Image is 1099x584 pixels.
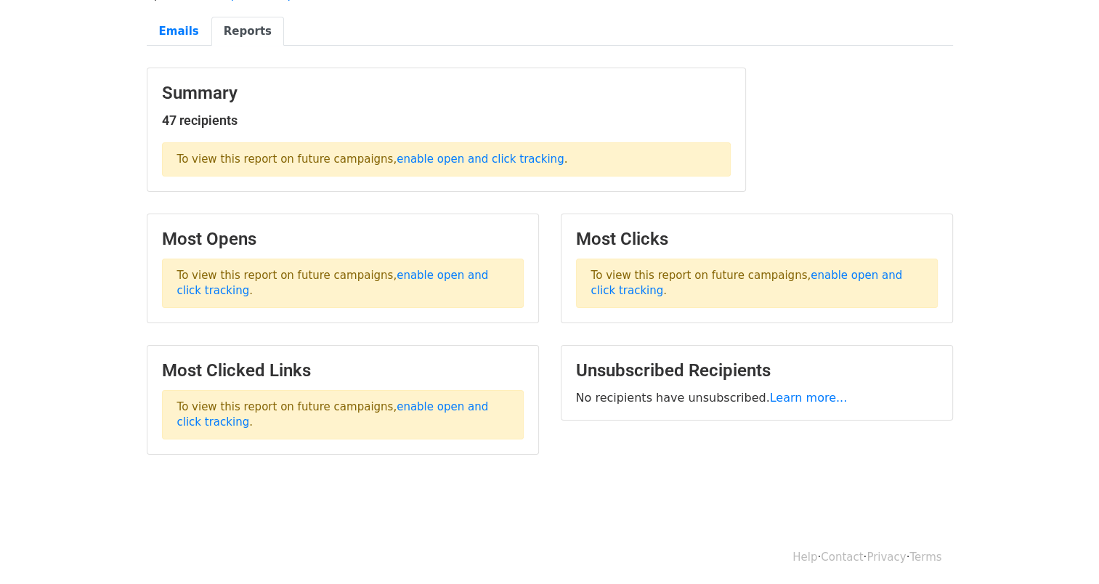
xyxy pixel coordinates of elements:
h3: Most Opens [162,229,524,250]
h3: Most Clicks [576,229,938,250]
a: Reports [211,17,284,46]
p: To view this report on future campaigns, . [576,259,938,308]
p: To view this report on future campaigns, . [162,142,731,177]
a: Privacy [867,551,906,564]
h3: Summary [162,83,731,104]
p: To view this report on future campaigns, . [162,390,524,439]
h3: Most Clicked Links [162,360,524,381]
a: Terms [909,551,941,564]
a: enable open and click tracking [397,153,564,166]
h5: 47 recipients [162,113,731,129]
a: Learn more... [770,391,848,405]
a: Emails [147,17,211,46]
a: Contact [821,551,863,564]
p: No recipients have unsubscribed. [576,390,938,405]
p: To view this report on future campaigns, . [162,259,524,308]
a: Help [792,551,817,564]
h3: Unsubscribed Recipients [576,360,938,381]
iframe: Chat Widget [1026,514,1099,584]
